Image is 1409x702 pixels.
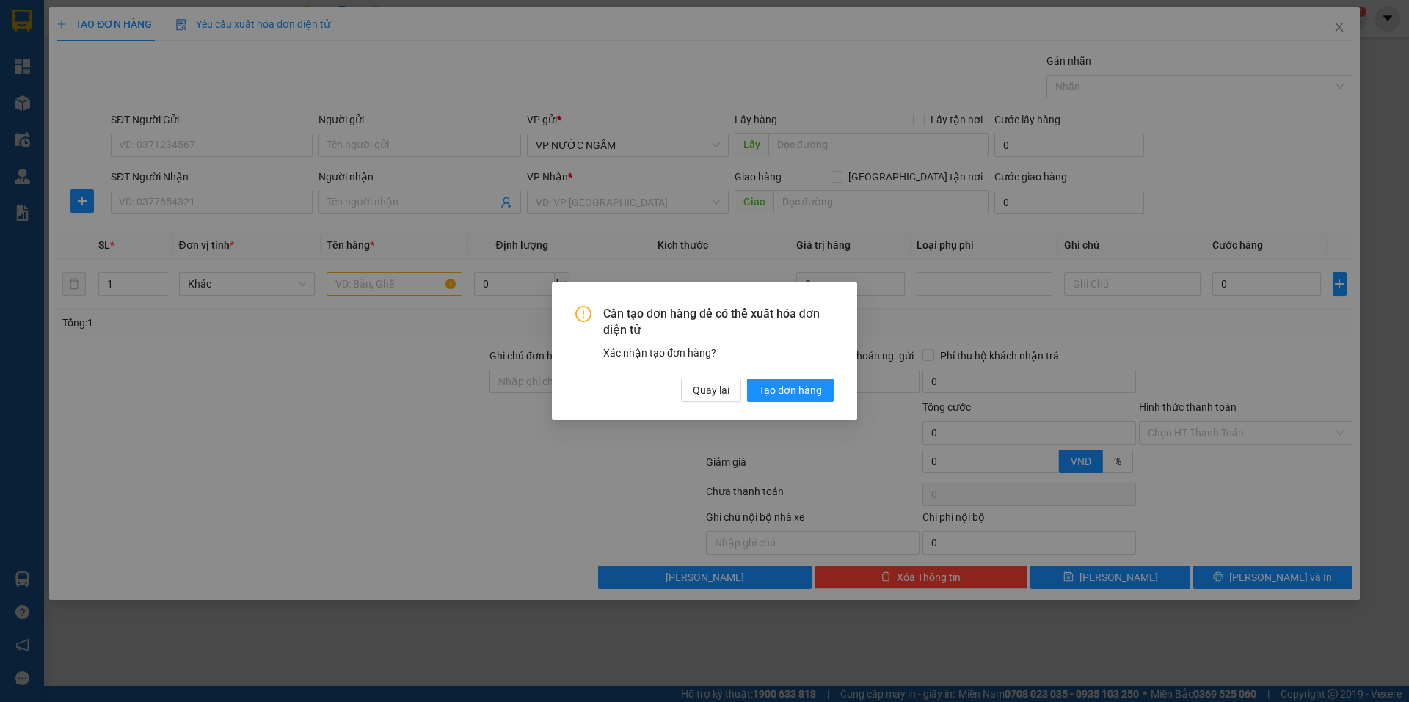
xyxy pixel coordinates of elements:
div: Xác nhận tạo đơn hàng? [603,345,834,361]
span: Quay lại [693,382,729,398]
span: Tạo đơn hàng [759,382,822,398]
button: Quay lại [681,379,741,402]
span: Cần tạo đơn hàng để có thể xuất hóa đơn điện tử [603,306,834,339]
button: Tạo đơn hàng [747,379,834,402]
span: exclamation-circle [575,306,591,322]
